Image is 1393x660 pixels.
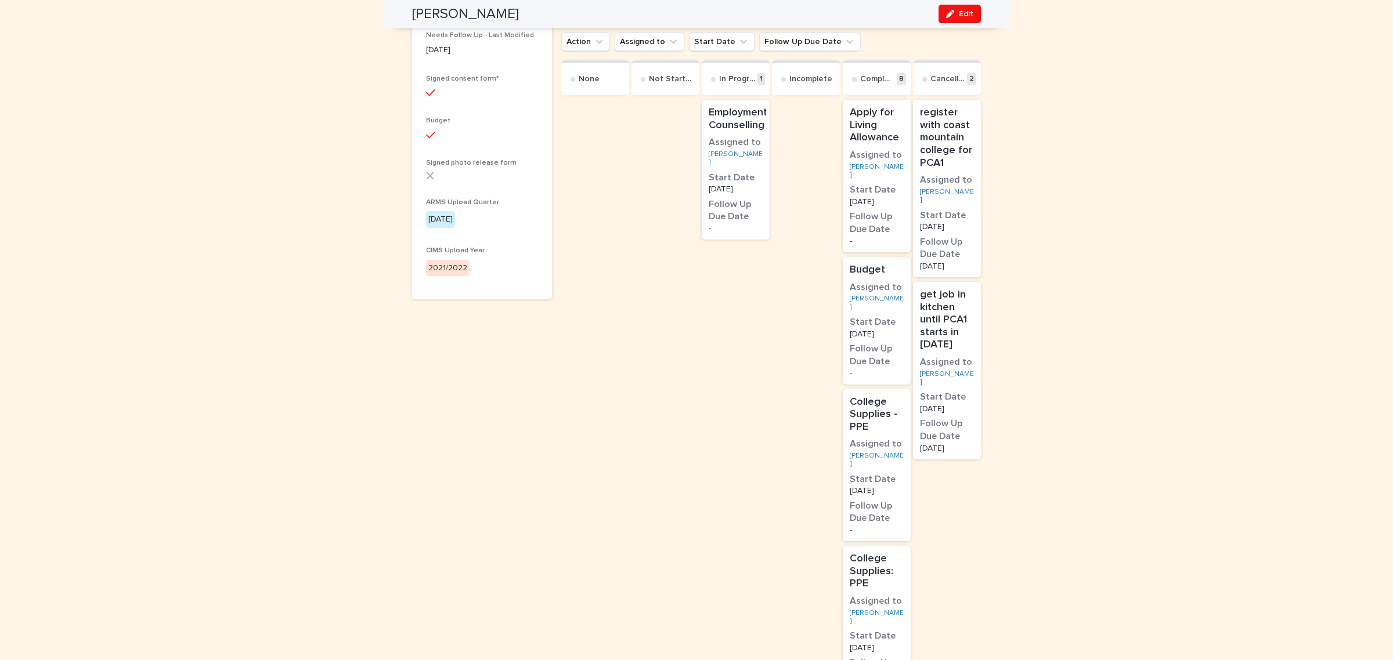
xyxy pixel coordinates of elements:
[757,73,765,85] p: 1
[920,391,974,404] h3: Start Date
[709,107,767,132] p: Employment Counselling
[860,74,894,84] p: Complete
[913,100,981,277] a: register with coast mountain college for PCA1Assigned to[PERSON_NAME] Start Date[DATE]Follow Up D...
[939,5,981,23] button: Edit
[719,74,755,84] p: In Progress
[759,32,861,51] button: Follow Up Due Date
[412,6,519,23] h2: [PERSON_NAME]
[850,595,904,608] h3: Assigned to
[920,107,974,169] p: register with coast mountain college for PCA1
[850,396,904,434] p: College Supplies - PPE
[920,405,974,413] p: [DATE]
[850,163,904,180] a: [PERSON_NAME]
[850,295,904,311] a: [PERSON_NAME]
[426,247,485,254] span: CIMS Upload Year
[850,237,904,245] p: -
[920,370,974,387] a: [PERSON_NAME]
[850,149,904,162] h3: Assigned to
[850,526,904,534] p: -
[920,418,974,443] h3: Follow Up Due Date
[920,236,974,261] h3: Follow Up Due Date
[850,500,904,525] h3: Follow Up Due Date
[850,644,904,652] p: [DATE]
[709,224,763,233] p: -
[709,150,763,167] a: [PERSON_NAME]
[850,630,904,643] h3: Start Date
[709,198,763,223] h3: Follow Up Due Date
[561,32,610,51] button: Action
[850,330,904,338] p: [DATE]
[850,107,904,144] p: Apply for Living Allowance
[850,609,904,626] a: [PERSON_NAME]
[426,75,499,82] span: Signed consent form*
[709,172,763,184] h3: Start Date
[850,452,904,469] a: [PERSON_NAME]
[426,211,455,228] div: [DATE]
[649,74,695,84] p: Not Started
[850,553,904,590] p: College Supplies: PPE
[789,74,832,84] p: Incomplete
[843,257,911,385] a: BudgetAssigned to[PERSON_NAME] Start Date[DATE]Follow Up Due Date-
[689,32,755,51] button: Start Date
[850,473,904,486] h3: Start Date
[426,260,470,277] div: 2021/2022
[897,73,906,85] p: 8
[850,198,904,206] p: [DATE]
[920,209,974,222] h3: Start Date
[850,264,904,277] p: Budget
[913,282,981,459] a: get job in kitchen until PCA1 starts in [DATE]Assigned to[PERSON_NAME] Start Date[DATE]Follow Up ...
[850,487,904,495] p: [DATE]
[920,188,974,205] a: [PERSON_NAME]
[426,159,517,166] span: Signed photo release form
[920,174,974,187] h3: Assigned to
[967,73,976,85] p: 2
[920,444,974,452] p: [DATE]
[920,223,974,231] p: [DATE]
[615,32,684,51] button: Assigned to
[920,262,974,270] p: [DATE]
[930,74,965,84] p: Cancelled
[850,438,904,451] h3: Assigned to
[843,100,911,252] a: Apply for Living AllowanceAssigned to[PERSON_NAME] Start Date[DATE]Follow Up Due Date-
[426,117,450,124] span: Budget
[426,199,499,206] span: ARMS Upload Quarter
[702,100,770,240] a: Employment CounsellingAssigned to[PERSON_NAME] Start Date[DATE]Follow Up Due Date-
[850,184,904,197] h3: Start Date
[850,281,904,294] h3: Assigned to
[426,44,538,56] p: [DATE]
[843,389,911,542] a: College Supplies - PPEAssigned to[PERSON_NAME] Start Date[DATE]Follow Up Due Date-
[709,136,763,149] h3: Assigned to
[850,369,904,377] p: -
[850,343,904,368] h3: Follow Up Due Date
[579,74,600,84] p: None
[850,211,904,235] h3: Follow Up Due Date
[850,316,904,329] h3: Start Date
[709,185,763,193] p: [DATE]
[920,356,974,369] h3: Assigned to
[920,289,974,351] p: get job in kitchen until PCA1 starts in [DATE]
[959,10,973,18] span: Edit
[426,32,534,39] span: Needs Follow Up - Last Modified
